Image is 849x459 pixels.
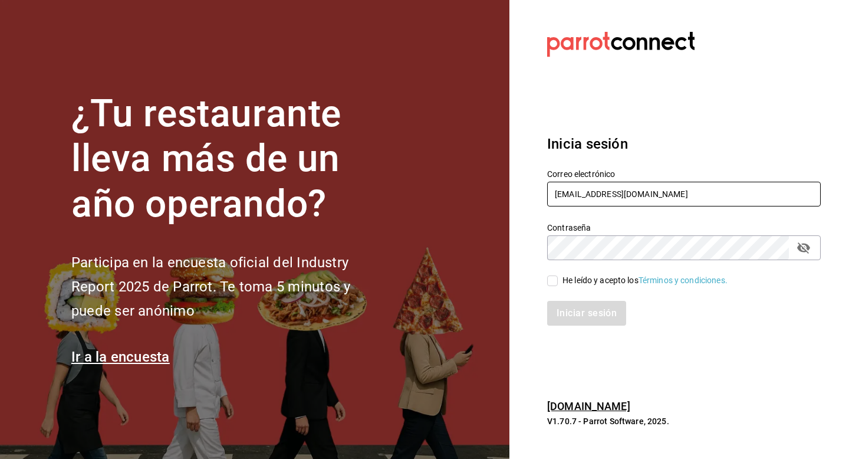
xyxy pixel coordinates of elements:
input: Ingresa tu correo electrónico [547,182,821,206]
p: V1.70.7 - Parrot Software, 2025. [547,415,821,427]
div: He leído y acepto los [562,274,728,287]
button: passwordField [794,238,814,258]
h1: ¿Tu restaurante lleva más de un año operando? [71,91,390,227]
a: [DOMAIN_NAME] [547,400,630,412]
a: Términos y condiciones. [639,276,728,285]
label: Correo electrónico [547,169,821,178]
label: Contraseña [547,223,821,231]
a: Ir a la encuesta [71,349,170,365]
h2: Participa en la encuesta oficial del Industry Report 2025 de Parrot. Te toma 5 minutos y puede se... [71,251,390,323]
h3: Inicia sesión [547,133,821,155]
